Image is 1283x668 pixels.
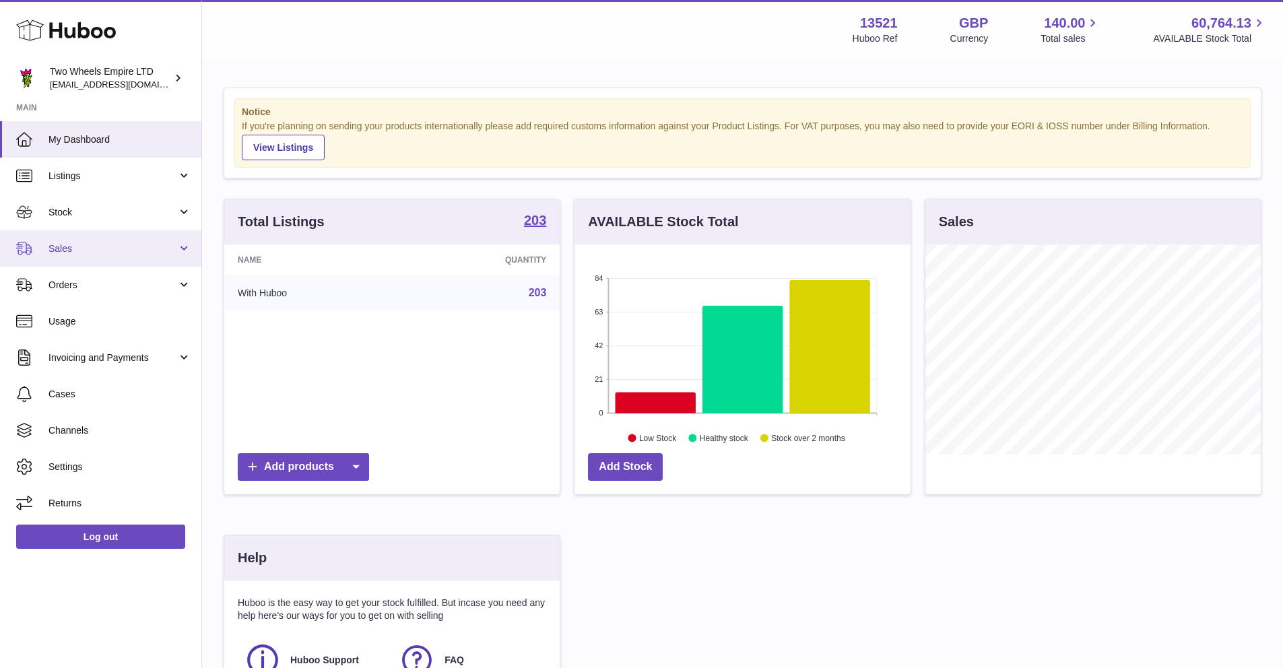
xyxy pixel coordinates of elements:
span: Huboo Support [290,654,359,667]
span: FAQ [445,654,464,667]
span: AVAILABLE Stock Total [1153,32,1267,45]
span: Orders [48,279,177,292]
text: Healthy stock [700,433,749,442]
img: justas@twowheelsempire.com [16,68,36,88]
text: 84 [595,274,603,282]
span: Settings [48,461,191,473]
h3: Sales [939,213,974,231]
text: 21 [595,375,603,383]
a: 203 [524,213,546,230]
a: Add products [238,453,369,481]
a: 60,764.13 AVAILABLE Stock Total [1153,14,1267,45]
span: Returns [48,497,191,510]
strong: 203 [524,213,546,227]
span: My Dashboard [48,133,191,146]
div: Huboo Ref [853,32,898,45]
td: With Huboo [224,275,401,310]
a: 203 [529,287,547,298]
span: Usage [48,315,191,328]
text: 42 [595,341,603,349]
text: 63 [595,308,603,316]
span: Cases [48,388,191,401]
span: Channels [48,424,191,437]
div: If you're planning on sending your products internationally please add required customs informati... [242,120,1243,160]
a: Log out [16,525,185,549]
strong: Notice [242,106,1243,119]
h3: AVAILABLE Stock Total [588,213,738,231]
strong: 13521 [860,14,898,32]
th: Name [224,244,401,275]
strong: GBP [959,14,988,32]
span: [EMAIL_ADDRESS][DOMAIN_NAME] [50,79,198,90]
a: Add Stock [588,453,663,481]
a: View Listings [242,135,325,160]
span: Stock [48,206,177,219]
text: Stock over 2 months [772,433,845,442]
span: Sales [48,242,177,255]
span: Total sales [1041,32,1100,45]
span: 60,764.13 [1191,14,1251,32]
span: Listings [48,170,177,182]
text: Low Stock [639,433,677,442]
p: Huboo is the easy way to get your stock fulfilled. But incase you need any help here's our ways f... [238,597,546,622]
th: Quantity [401,244,560,275]
text: 0 [599,409,603,417]
h3: Total Listings [238,213,325,231]
span: Invoicing and Payments [48,352,177,364]
div: Currency [950,32,989,45]
a: 140.00 Total sales [1041,14,1100,45]
span: 140.00 [1044,14,1085,32]
div: Two Wheels Empire LTD [50,65,171,91]
h3: Help [238,549,267,567]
